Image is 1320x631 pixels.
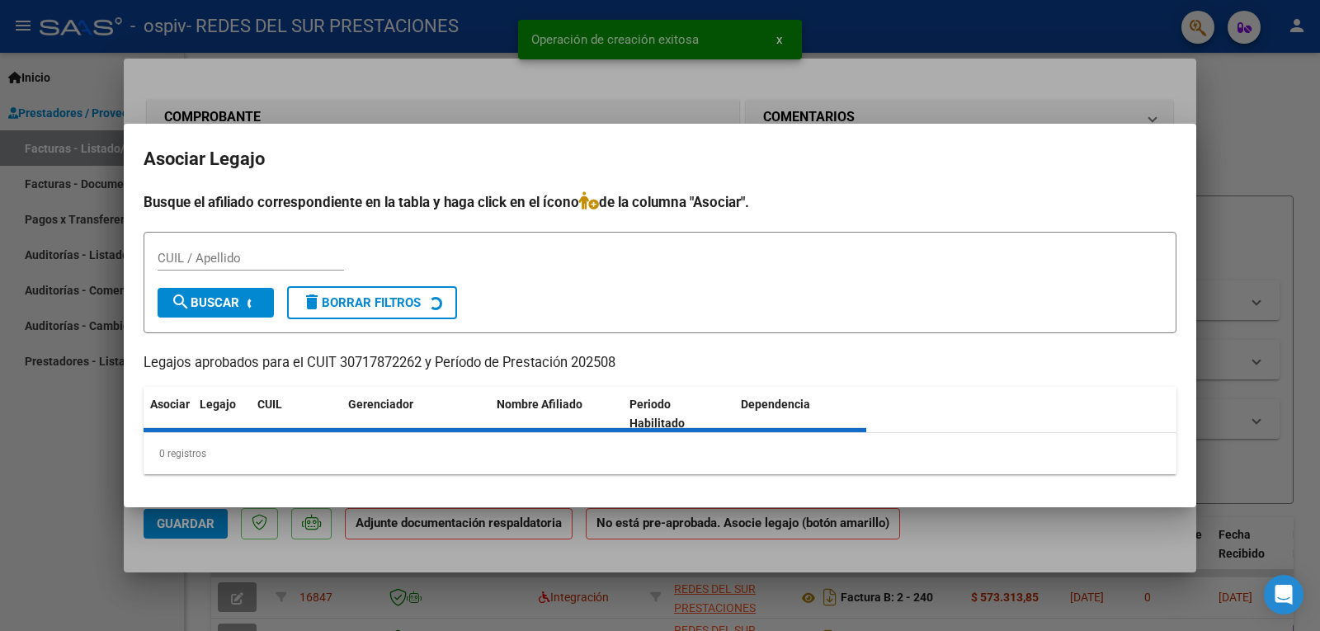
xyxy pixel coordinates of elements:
[490,387,623,441] datatable-header-cell: Nombre Afiliado
[302,292,322,312] mat-icon: delete
[741,398,810,411] span: Dependencia
[497,398,582,411] span: Nombre Afiliado
[287,286,457,319] button: Borrar Filtros
[342,387,490,441] datatable-header-cell: Gerenciador
[144,191,1176,213] h4: Busque el afiliado correspondiente en la tabla y haga click en el ícono de la columna "Asociar".
[348,398,413,411] span: Gerenciador
[200,398,236,411] span: Legajo
[144,144,1176,175] h2: Asociar Legajo
[144,353,1176,374] p: Legajos aprobados para el CUIT 30717872262 y Período de Prestación 202508
[302,295,421,310] span: Borrar Filtros
[629,398,685,430] span: Periodo Habilitado
[251,387,342,441] datatable-header-cell: CUIL
[158,288,274,318] button: Buscar
[171,292,191,312] mat-icon: search
[144,387,193,441] datatable-header-cell: Asociar
[193,387,251,441] datatable-header-cell: Legajo
[257,398,282,411] span: CUIL
[144,433,1176,474] div: 0 registros
[150,398,190,411] span: Asociar
[734,387,867,441] datatable-header-cell: Dependencia
[1264,575,1303,615] div: Open Intercom Messenger
[623,387,734,441] datatable-header-cell: Periodo Habilitado
[171,295,239,310] span: Buscar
